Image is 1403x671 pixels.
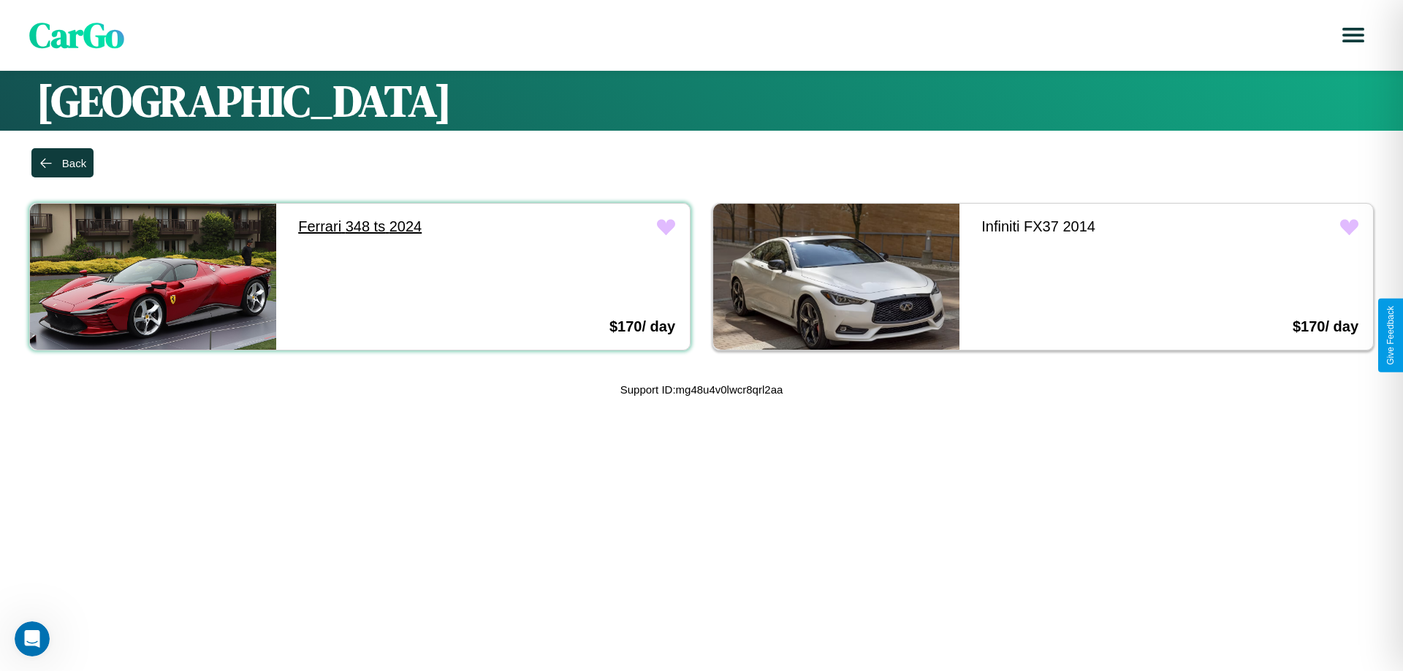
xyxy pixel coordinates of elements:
[1293,318,1358,335] h3: $ 170 / day
[31,148,94,177] button: Back
[609,318,675,335] h3: $ 170 / day
[15,621,50,656] iframe: Intercom live chat
[620,380,783,399] p: Support ID: mg48u4v0lwcr8qrl2aa
[29,11,124,59] span: CarGo
[37,71,1366,131] h1: [GEOGRAPHIC_DATA]
[62,157,86,169] div: Back
[1385,306,1396,365] div: Give Feedback
[967,204,1213,250] a: Infiniti FX37 2014
[284,204,530,250] a: Ferrari 348 ts 2024
[1333,15,1374,55] button: Open menu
